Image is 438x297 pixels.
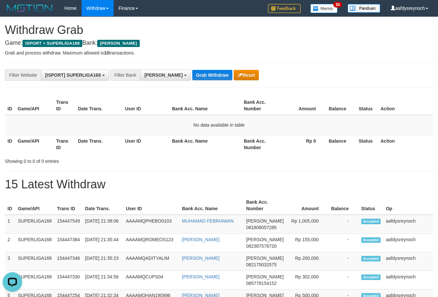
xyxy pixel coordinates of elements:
th: User ID [122,96,169,115]
img: panduan.png [348,4,380,13]
th: ID [5,196,15,215]
td: [DATE] 21:35:44 [83,234,123,252]
span: [PERSON_NAME] [246,237,284,242]
td: [DATE] 21:38:06 [83,215,123,234]
td: [DATE] 21:34:56 [83,271,123,289]
td: aafdysreynoch [383,215,433,234]
div: Filter Website [5,70,41,81]
td: 2 [5,234,15,252]
td: 154447549 [55,215,83,234]
th: ID [5,96,15,115]
td: SUPERLIGA168 [15,215,55,234]
td: Rp 200,000 [286,252,328,271]
th: Trans ID [54,96,75,115]
span: 34 [333,2,342,8]
td: AAAAMQADITYALIM [123,252,180,271]
th: Bank Acc. Number [241,96,280,115]
td: 3 [5,252,15,271]
button: Open LiveChat chat widget [3,3,22,22]
span: Accepted [361,256,381,261]
button: Grab Withdraw [192,70,232,80]
span: Accepted [361,237,381,243]
button: [PERSON_NAME] [140,70,191,81]
p: Grab and process withdraw. Maximum allowed is transactions. [5,50,433,56]
th: Date Trans. [75,135,122,153]
span: [PERSON_NAME] [97,40,139,47]
th: Status [356,135,378,153]
td: aafdysreynoch [383,271,433,289]
h1: 15 Latest Withdraw [5,178,433,191]
span: [PERSON_NAME] [246,218,284,224]
th: Date Trans. [75,96,122,115]
th: ID [5,135,15,153]
td: aafdysreynoch [383,252,433,271]
span: [PERSON_NAME] [246,274,284,279]
span: Accepted [361,274,381,280]
th: Balance [326,135,356,153]
th: Balance [329,196,359,215]
div: Filter Bank [110,70,140,81]
span: Copy 082175032575 to clipboard [246,262,276,267]
td: aafdysreynoch [383,234,433,252]
span: Accepted [361,219,381,224]
th: Op [383,196,433,215]
th: Amount [286,196,328,215]
td: - [329,215,359,234]
td: SUPERLIGA168 [15,271,55,289]
th: Game/API [15,135,54,153]
td: AAAAMQROMEOS123 [123,234,180,252]
td: SUPERLIGA168 [15,252,55,271]
th: Trans ID [54,135,75,153]
th: Bank Acc. Name [180,196,244,215]
td: 154447384 [55,234,83,252]
td: Rp 302,000 [286,271,328,289]
a: MUHAMAD FEBRIAWAN [182,218,234,224]
span: Copy 082387578720 to clipboard [246,243,276,249]
img: Feedback.jpg [268,4,301,13]
th: Amount [280,96,326,115]
td: AAAAMQCUPS04 [123,271,180,289]
a: [PERSON_NAME] [182,274,220,279]
span: Copy 085778154152 to clipboard [246,281,276,286]
td: AAAAMQPHEBO0103 [123,215,180,234]
button: [ISPORT] SUPERLIGA168 [41,70,109,81]
th: Status [359,196,383,215]
td: - [329,271,359,289]
a: [PERSON_NAME] [182,237,220,242]
td: - [329,234,359,252]
th: Action [378,135,433,153]
th: Trans ID [55,196,83,215]
h4: Game: Bank: [5,40,433,46]
th: Bank Acc. Name [169,135,241,153]
span: Copy 081806057285 to clipboard [246,225,276,230]
td: No data available in table [5,115,433,135]
th: Rp 0 [280,135,326,153]
button: Reset [234,70,259,80]
h1: Withdraw Grab [5,23,433,37]
div: Showing 0 to 0 of 0 entries [5,155,178,164]
th: User ID [122,135,169,153]
td: 1 [5,215,15,234]
th: Bank Acc. Number [241,135,280,153]
td: 154447330 [55,271,83,289]
th: Game/API [15,196,55,215]
th: Balance [326,96,356,115]
img: Button%20Memo.svg [310,4,338,13]
th: Bank Acc. Number [243,196,286,215]
th: Action [378,96,433,115]
td: - [329,252,359,271]
img: MOTION_logo.png [5,3,55,13]
span: [ISPORT] SUPERLIGA168 [45,72,101,78]
th: Date Trans. [83,196,123,215]
th: Game/API [15,96,54,115]
td: 154447346 [55,252,83,271]
td: [DATE] 21:35:23 [83,252,123,271]
td: Rp 1,005,000 [286,215,328,234]
span: ISPORT > SUPERLIGA168 [23,40,82,47]
th: Bank Acc. Name [169,96,241,115]
span: [PERSON_NAME] [246,256,284,261]
td: SUPERLIGA168 [15,234,55,252]
strong: 10 [104,50,109,55]
th: User ID [123,196,180,215]
td: Rp 155,000 [286,234,328,252]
